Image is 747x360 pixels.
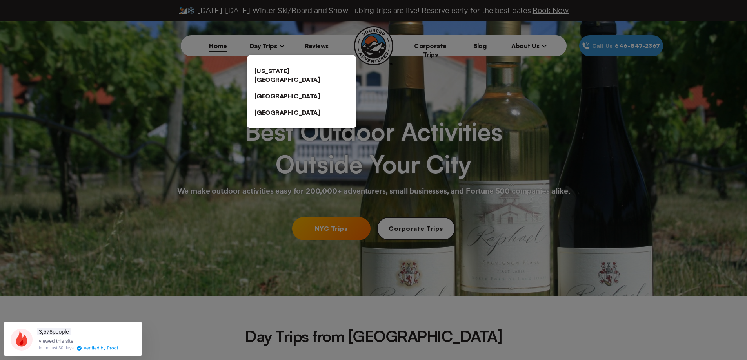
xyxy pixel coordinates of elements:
a: [GEOGRAPHIC_DATA] [247,88,356,104]
span: 3,578 [39,329,53,335]
span: viewed this site [39,338,73,344]
div: in the last 30 days [39,346,74,350]
a: [GEOGRAPHIC_DATA] [247,104,356,121]
span: people [37,328,71,335]
a: [US_STATE][GEOGRAPHIC_DATA] [247,63,356,88]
